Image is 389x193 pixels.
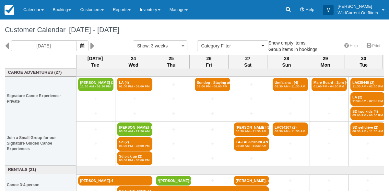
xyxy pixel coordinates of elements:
[352,84,383,88] em: 11:30 AM - 02:30 PM
[313,84,345,88] em: 01:00 PM - 04:00 PM
[350,140,385,147] a: +
[350,92,385,106] a: LA (2)11:30 AM - 02:30 PM
[156,110,191,117] a: +
[117,110,152,117] a: +
[119,158,150,162] em: 05:00 PM - 08:00 PM
[201,43,260,49] span: Category Filter
[273,122,308,136] a: LA034107 (2)08:30 AM - 11:30 AM
[312,78,347,91] a: Mare Board --2pm (4)01:00 PM - 04:00 PM
[195,155,230,162] a: +
[350,107,385,120] a: SD two kids (4)05:00 PM - 08:00 PM
[195,140,230,147] a: +
[234,81,269,88] a: +
[273,177,308,184] a: +
[306,7,314,12] span: Help
[350,78,385,91] a: LA035449 (2)11:30 AM - 02:30 PM
[78,176,152,186] a: [PERSON_NAME]-4
[273,96,308,102] a: +
[275,129,306,133] em: 08:30 AM - 11:30 AM
[323,5,334,15] div: M
[312,155,347,162] a: +
[352,99,383,103] em: 11:30 AM - 02:30 PM
[195,126,230,133] a: +
[306,55,345,69] th: 29 Mon
[5,121,77,166] th: Join a Small Group for our Signature Guided Canoe Experiences
[148,43,168,48] span: : 3 weeks
[77,55,114,69] th: [DATE] Tue
[261,47,323,51] span: Group items in bookings
[78,126,113,133] a: +
[234,122,269,136] a: [PERSON_NAME] (2)08:30 AM - 11:30 AM
[137,43,148,48] span: Show
[234,96,269,102] a: +
[236,129,267,133] em: 08:30 AM - 11:30 AM
[117,151,152,165] a: Sd pick up (2)05:00 PM - 08:00 PM
[117,78,152,91] a: LA (4)01:00 PM - 04:00 PM
[195,177,230,184] a: +
[236,144,267,148] em: 08:30 AM - 11:30 AM
[273,140,308,147] a: +
[5,5,14,15] img: checkfront-main-nav-mini-logo.png
[340,41,362,51] a: Help
[312,96,347,102] a: +
[350,155,385,162] a: +
[133,40,187,51] button: Show: 3 weeks
[312,177,347,184] a: +
[261,45,322,54] label: Group items in bookings
[156,155,191,162] a: +
[78,78,113,91] a: [PERSON_NAME] (3)11:30 AM - 02:30 PM
[78,110,113,117] a: +
[156,126,191,133] a: +
[352,129,383,133] em: 08:30 AM - 11:30 AM
[119,129,150,133] em: 08:30 AM - 11:30 AM
[7,70,75,76] a: Canoe Adventures (27)
[350,122,385,136] a: SD selfdrive (2)08:30 AM - 11:30 AM
[275,84,306,88] em: 08:30 AM - 11:30 AM
[5,26,384,34] h1: Customer Calendar
[78,155,113,162] a: +
[117,96,152,102] a: +
[312,140,347,147] a: +
[267,55,306,69] th: 28 Sun
[229,55,267,69] th: 27 Sat
[114,55,153,69] th: 24 Wed
[190,55,229,69] th: 26 Fri
[273,155,308,162] a: +
[352,113,383,117] em: 05:00 PM - 08:00 PM
[117,122,152,136] a: [PERSON_NAME]- Pick up (2)08:30 AM - 11:30 AM
[273,78,308,91] a: Umfalana - (4)08:30 AM - 11:30 AM
[337,3,378,10] p: [PERSON_NAME]
[312,110,347,117] a: +
[80,84,112,88] em: 11:30 AM - 02:30 PM
[117,137,152,151] a: Sd (2)05:00 PM - 08:00 PM
[195,78,230,91] a: Sundog - Staying at (6)05:00 PM - 08:00 PM
[153,55,190,69] th: 25 Thu
[5,77,77,121] th: Signature Canoe Experience- Private
[261,40,311,45] span: Show empty items
[119,144,150,148] em: 05:00 PM - 08:00 PM
[363,41,384,51] a: Print
[195,110,230,117] a: +
[300,8,304,12] i: Help
[7,167,75,173] a: Rentals (21)
[119,84,150,88] em: 01:00 PM - 04:00 PM
[78,96,113,102] a: +
[234,155,269,162] a: +
[345,55,383,69] th: 30 Tue
[195,96,230,102] a: +
[337,10,378,16] p: WildCurrent Outfitters
[197,40,268,51] button: Category Filter
[65,26,119,34] span: [DATE] - [DATE]
[78,140,113,147] a: +
[234,110,269,117] a: +
[156,96,191,102] a: +
[234,176,269,186] a: [PERSON_NAME]- con
[350,177,385,184] a: +
[312,126,347,133] a: +
[197,84,228,88] em: 05:00 PM - 08:00 PM
[261,38,310,48] label: Show empty items
[156,140,191,147] a: +
[273,110,308,117] a: +
[156,176,191,186] a: *[PERSON_NAME] 4
[234,137,269,151] a: LA-LA033905NLAN - Me (2)08:30 AM - 11:30 AM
